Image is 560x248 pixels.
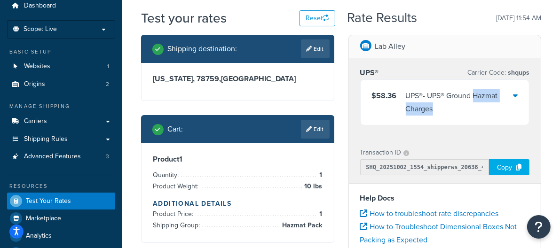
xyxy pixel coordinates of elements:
div: Manage Shipping [7,102,115,110]
span: Quantity: [153,170,181,180]
span: 1 [317,170,323,181]
li: Advanced Features [7,148,115,165]
a: Shipping Rules [7,131,115,148]
span: Marketplace [26,215,61,223]
span: Dashboard [24,2,56,10]
span: Scope: Live [24,25,57,33]
span: 1 [317,209,323,220]
a: Analytics [7,227,115,244]
p: Lab Alley [375,40,406,53]
span: Test Your Rates [26,197,71,205]
a: Marketplace [7,210,115,227]
h3: [US_STATE], 78759 , [GEOGRAPHIC_DATA] [153,74,323,84]
span: 3 [106,153,109,161]
a: Edit [301,120,330,139]
span: Hazmat Pack [280,220,323,231]
span: Product Price: [153,209,196,219]
h4: Help Docs [360,193,530,204]
h2: Rate Results [347,11,417,25]
p: [DATE] 11:54 AM [496,12,541,25]
a: How to troubleshoot rate discrepancies [360,208,499,219]
h2: Cart : [167,125,183,133]
span: Carriers [24,117,47,125]
span: $58.36 [372,90,397,101]
span: Websites [24,62,50,70]
span: Origins [24,80,45,88]
a: Test Your Rates [7,193,115,209]
h2: Shipping destination : [167,45,237,53]
span: 2 [106,80,109,88]
a: Websites1 [7,58,115,75]
h3: UPS® [360,68,379,77]
h3: Product 1 [153,155,323,164]
h4: Additional Details [153,199,323,209]
span: Shipping Rules [24,135,68,143]
p: Carrier Code: [467,66,529,79]
a: Advanced Features3 [7,148,115,165]
p: Transaction ID [360,146,402,159]
div: UPS® - UPS® Ground Hazmat Charges [406,89,513,116]
div: Copy [489,159,529,175]
span: Advanced Features [24,153,81,161]
li: Origins [7,76,115,93]
a: Edit [301,39,330,58]
span: 1 [107,62,109,70]
a: Carriers [7,113,115,130]
span: Analytics [26,232,52,240]
li: Websites [7,58,115,75]
button: Open Resource Center [527,215,551,239]
span: Product Weight: [153,181,201,191]
span: shqups [506,68,529,77]
h1: Test your rates [141,9,227,27]
a: How to Troubleshoot Dimensional Boxes Not Packing as Expected [360,221,517,245]
button: Reset [300,10,335,26]
a: Origins2 [7,76,115,93]
div: Resources [7,182,115,190]
span: 10 lbs [302,181,323,192]
div: Basic Setup [7,48,115,56]
span: Shipping Group: [153,220,202,230]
